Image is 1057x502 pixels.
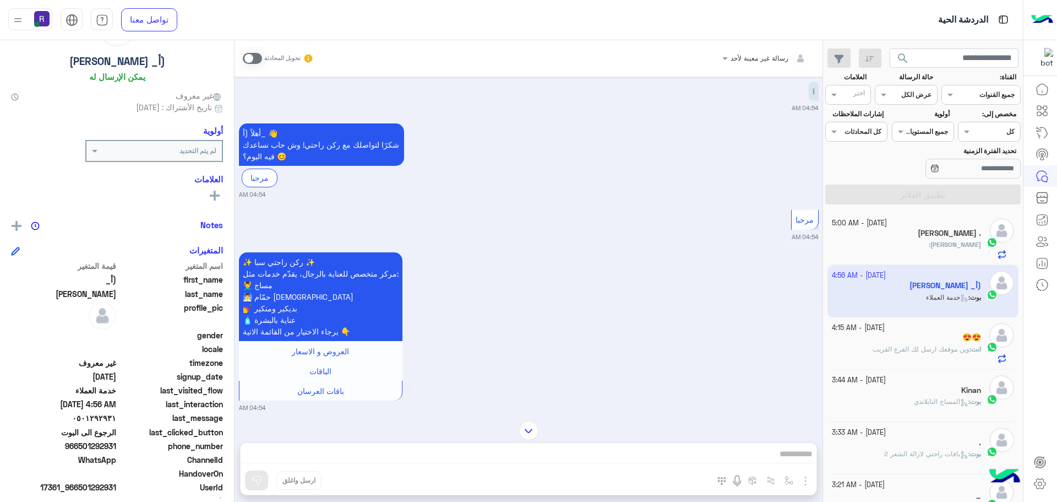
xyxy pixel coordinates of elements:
[31,222,40,230] img: notes
[11,274,116,285] span: (أ_
[832,480,885,490] small: [DATE] - 3:21 AM
[136,101,212,113] span: تاريخ الأشتراك : [DATE]
[1033,48,1053,68] img: 322853014244696
[519,421,538,440] img: scroll
[11,13,25,27] img: profile
[11,357,116,369] span: غير معروف
[11,330,116,341] span: null
[96,14,108,26] img: tab
[118,274,224,285] span: first_name
[809,82,819,101] p: 27/9/2025, 4:54 AM
[118,302,224,327] span: profile_pic
[239,123,404,166] p: 27/9/2025, 4:54 AM
[989,375,1014,400] img: defaultAdmin.png
[989,323,1014,348] img: defaultAdmin.png
[11,440,116,452] span: 966501292931
[987,237,998,248] img: WhatsApp
[11,174,223,184] h6: العلامات
[11,371,116,382] span: 2025-09-27T01:54:11.665Z
[276,471,322,490] button: ارسل واغلق
[976,490,981,500] h5: _
[34,11,50,26] img: userImage
[792,233,819,241] small: 04:54 AM
[118,288,224,300] span: last_name
[987,342,998,353] img: WhatsApp
[11,412,116,424] span: ٠٥٠١٢٩٢٩٣١
[242,169,277,187] div: مرحبا
[239,190,266,199] small: 04:54 AM
[239,403,266,412] small: 04:54 AM
[118,468,224,479] span: HandoverOn
[971,345,981,353] span: انت
[970,450,981,458] span: بوت
[826,109,883,119] label: إشارات الملاحظات
[938,13,988,28] p: الدردشة الحية
[873,345,969,353] span: وين موقعك ارسل لك الفرع القريب
[987,446,998,457] img: WhatsApp
[930,240,981,249] span: [PERSON_NAME]
[118,385,224,396] span: last_visited_flow
[309,366,331,376] span: الباقات
[189,245,223,255] h6: المتغيرات
[826,72,867,82] label: العلامات
[792,104,819,112] small: 04:54 AM
[832,375,886,386] small: [DATE] - 3:44 AM
[66,14,78,26] img: tab
[968,397,981,406] b: :
[89,72,145,82] h6: يمكن الإرسال له
[876,72,933,82] label: حالة الرسالة
[118,330,224,341] span: gender
[929,240,981,249] b: :
[12,221,21,231] img: add
[11,385,116,396] span: خدمة العملاء
[118,440,224,452] span: phone_number
[292,347,349,356] span: العروض و الاسعار
[179,147,216,155] b: لم يتم التحديد
[979,438,981,447] h5: .
[121,8,177,31] a: تواصل معنا
[985,458,1024,496] img: hulul-logo.png
[853,88,867,101] div: اختر
[884,450,968,458] span: باقات راحتي لازالة الشعر 2
[987,394,998,405] img: WhatsApp
[203,126,223,136] h6: أولوية
[91,8,113,31] a: tab
[943,72,1017,82] label: القناة:
[11,482,116,493] span: 17361_966501292931
[11,468,116,479] span: null
[825,185,1021,204] button: تطبيق الفلاتر
[118,412,224,424] span: last_message
[118,371,224,382] span: signup_date
[832,323,885,333] small: [DATE] - 4:15 AM
[297,386,344,396] span: باقات العرسان
[239,252,402,341] p: 27/9/2025, 4:54 AM
[969,345,981,353] b: :
[118,454,224,466] span: ChannelId
[961,386,981,395] h5: Kinan
[176,90,223,101] span: غير معروف
[970,397,981,406] span: بوت
[69,55,165,68] h5: (أ_ [PERSON_NAME]
[1031,8,1053,31] img: Logo
[11,288,116,300] span: منصور العبنق
[118,398,224,410] span: last_interaction
[832,428,886,438] small: [DATE] - 3:33 AM
[914,397,968,406] span: المساج التايلاندي
[118,260,224,272] span: اسم المتغير
[832,218,887,229] small: [DATE] - 5:00 AM
[893,109,950,119] label: أولوية
[89,302,116,330] img: defaultAdmin.png
[118,357,224,369] span: timezone
[989,218,1014,243] img: defaultAdmin.png
[796,215,814,224] span: مرحبا
[11,398,116,410] span: 2025-09-27T01:56:01.483Z
[731,54,788,62] span: رسالة غير معينة لأحد
[200,220,223,230] h6: Notes
[264,54,301,63] small: تحويل المحادثة
[989,428,1014,452] img: defaultAdmin.png
[890,48,917,72] button: search
[11,260,116,272] span: قيمة المتغير
[118,343,224,355] span: locale
[893,146,1016,156] label: تحديد الفترة الزمنية
[968,450,981,458] b: :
